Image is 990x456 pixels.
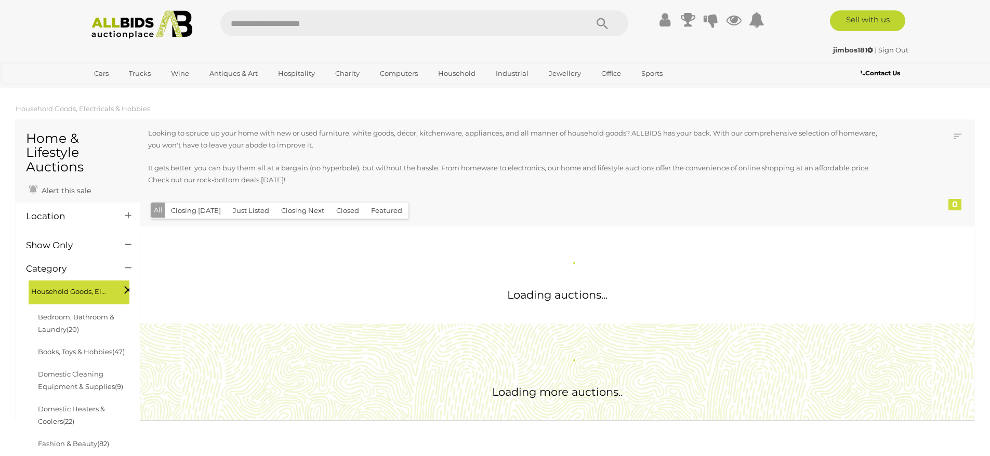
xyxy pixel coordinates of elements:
[833,46,873,54] strong: jimbos181
[87,65,115,82] a: Cars
[275,203,331,219] button: Closing Next
[112,347,125,356] span: (47)
[330,203,365,219] button: Closed
[26,240,110,250] h4: Show Only
[431,65,482,82] a: Household
[38,370,123,390] a: Domestic Cleaning Equipment & Supplies(9)
[151,203,165,218] button: All
[148,162,891,186] p: It gets better: you can buy them all at a bargain (no hyperbole), but without the hassle. From ho...
[97,439,109,448] span: (82)
[635,65,669,82] a: Sports
[26,264,110,274] h4: Category
[365,203,408,219] button: Featured
[26,131,129,175] h1: Home & Lifestyle Auctions
[26,182,94,197] a: Alert this sale
[31,283,109,298] span: Household Goods, Electricals & Hobbies
[595,65,628,82] a: Office
[63,417,74,425] span: (22)
[830,10,905,31] a: Sell with us
[489,65,535,82] a: Industrial
[115,382,123,391] span: (9)
[576,10,628,36] button: Search
[507,288,608,301] span: Loading auctions...
[878,46,908,54] a: Sign Out
[164,65,196,82] a: Wine
[373,65,425,82] a: Computers
[861,68,903,79] a: Contact Us
[38,347,125,356] a: Books, Toys & Hobbies(47)
[328,65,366,82] a: Charity
[87,82,175,99] a: [GEOGRAPHIC_DATA]
[16,104,150,113] a: Household Goods, Electricals & Hobbies
[26,211,110,221] h4: Location
[875,46,877,54] span: |
[67,325,79,333] span: (20)
[86,10,199,39] img: Allbids.com.au
[148,127,891,152] p: Looking to spruce up your home with new or used furniture, white goods, décor, kitchenware, appli...
[833,46,875,54] a: jimbos181
[122,65,157,82] a: Trucks
[271,65,322,82] a: Hospitality
[203,65,265,82] a: Antiques & Art
[227,203,275,219] button: Just Listed
[38,439,109,448] a: Fashion & Beauty(82)
[165,203,227,219] button: Closing [DATE]
[861,69,900,77] b: Contact Us
[492,385,623,398] span: Loading more auctions..
[39,186,91,195] span: Alert this sale
[542,65,588,82] a: Jewellery
[38,405,105,425] a: Domestic Heaters & Coolers(22)
[948,199,961,210] div: 0
[38,313,114,333] a: Bedroom, Bathroom & Laundry(20)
